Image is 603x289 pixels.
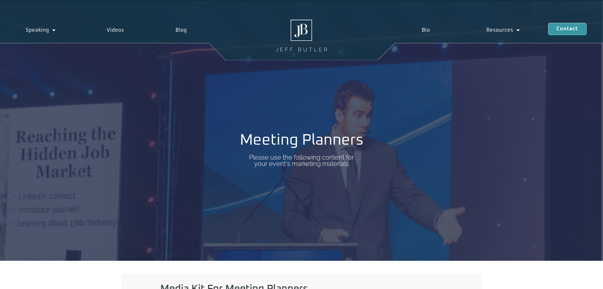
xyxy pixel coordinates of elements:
a: Resources [458,23,548,37]
a: Bio [394,23,458,37]
a: Contact [548,23,586,35]
a: Blog [150,23,213,37]
nav: Menu [394,23,548,37]
a: Videos [81,23,150,37]
p: Please use the following content for your event's marketing materials [243,154,360,167]
h1: Meeting Planners [240,133,363,148]
span: Contact [556,26,578,31]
